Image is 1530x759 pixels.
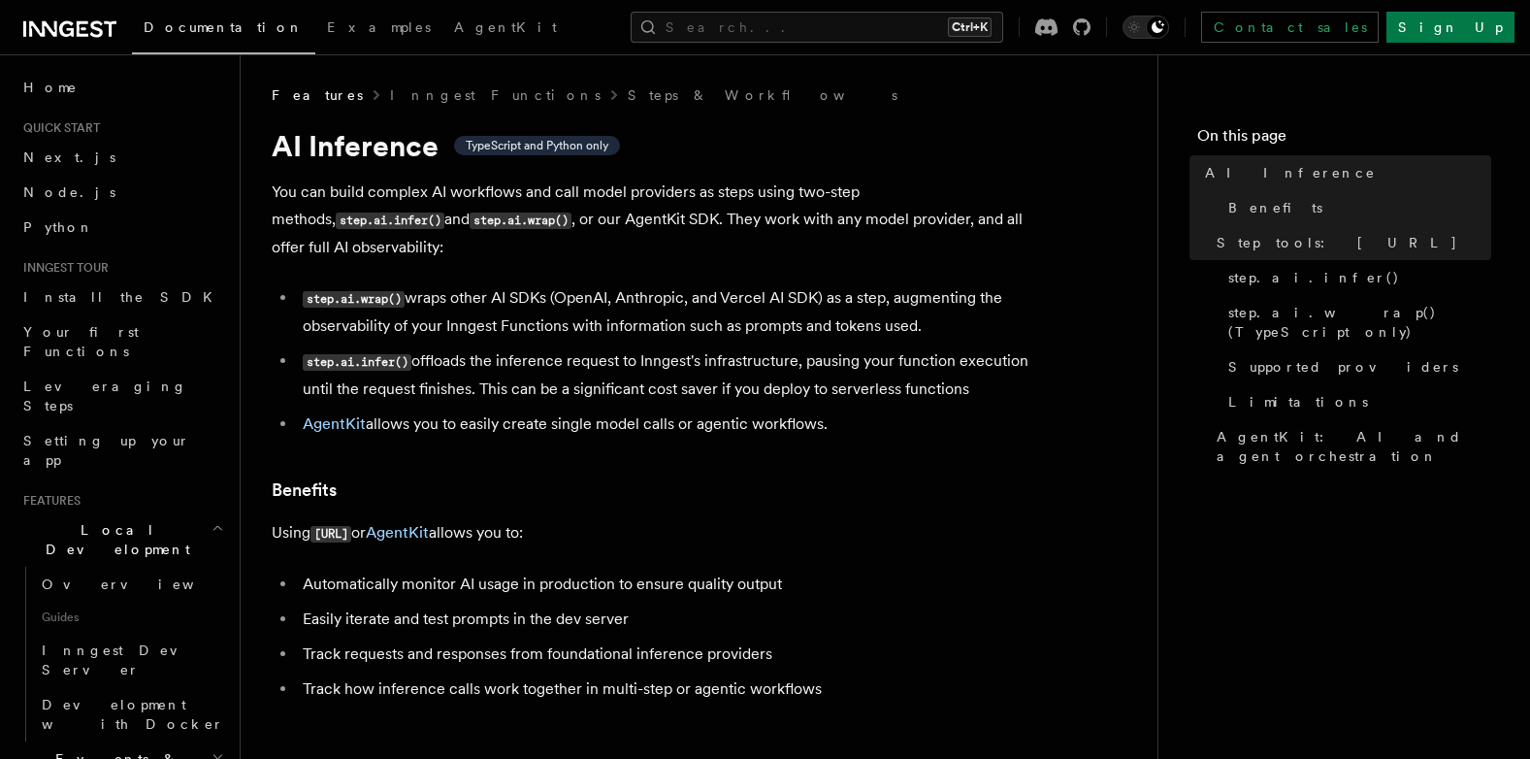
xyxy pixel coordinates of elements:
[1228,303,1491,342] span: step.ai.wrap() (TypeScript only)
[1201,12,1379,43] a: Contact sales
[23,324,139,359] span: Your first Functions
[272,519,1048,547] p: Using or allows you to:
[1228,392,1368,412] span: Limitations
[1228,198,1322,217] span: Benefits
[16,369,228,423] a: Leveraging Steps
[297,641,1048,668] li: Track requests and responses from foundational inference providers
[16,260,109,276] span: Inngest tour
[297,571,1048,598] li: Automatically monitor AI usage in production to ensure quality output
[16,423,228,478] a: Setting up your app
[42,643,208,677] span: Inngest Dev Server
[366,523,429,542] a: AgentKit
[327,19,431,35] span: Examples
[16,280,228,314] a: Install the SDK
[16,314,228,369] a: Your first Functions
[16,512,228,567] button: Local Development
[42,697,224,732] span: Development with Docker
[23,184,115,200] span: Node.js
[1221,295,1491,349] a: step.ai.wrap() (TypeScript only)
[948,17,992,37] kbd: Ctrl+K
[16,567,228,742] div: Local Development
[272,85,363,105] span: Features
[1228,268,1400,287] span: step.ai.infer()
[1123,16,1169,39] button: Toggle dark mode
[42,577,242,592] span: Overview
[466,138,608,153] span: TypeScript and Python only
[303,414,366,433] a: AgentKit
[16,70,228,105] a: Home
[16,520,212,559] span: Local Development
[303,354,411,371] code: step.ai.infer()
[272,179,1048,261] p: You can build complex AI workflows and call model providers as steps using two-step methods, and ...
[1221,190,1491,225] a: Benefits
[23,433,190,468] span: Setting up your app
[628,85,897,105] a: Steps & Workflows
[1209,225,1491,260] a: Step tools: [URL]
[1221,349,1491,384] a: Supported providers
[272,128,1048,163] h1: AI Inference
[631,12,1003,43] button: Search...Ctrl+K
[16,210,228,245] a: Python
[1228,357,1458,377] span: Supported providers
[16,120,100,136] span: Quick start
[34,567,228,602] a: Overview
[297,676,1048,703] li: Track how inference calls work together in multi-step or agentic workflows
[144,19,304,35] span: Documentation
[1217,427,1491,466] span: AgentKit: AI and agent orchestration
[16,175,228,210] a: Node.js
[1209,419,1491,474] a: AgentKit: AI and agent orchestration
[390,85,601,105] a: Inngest Functions
[454,19,557,35] span: AgentKit
[34,602,228,633] span: Guides
[16,493,81,509] span: Features
[272,477,337,504] a: Benefits
[23,149,115,165] span: Next.js
[1386,12,1514,43] a: Sign Up
[23,78,78,97] span: Home
[23,219,94,235] span: Python
[1197,155,1491,190] a: AI Inference
[23,289,224,305] span: Install the SDK
[297,347,1048,403] li: offloads the inference request to Inngest's infrastructure, pausing your function execution until...
[297,284,1048,340] li: wraps other AI SDKs (OpenAI, Anthropic, and Vercel AI SDK) as a step, augmenting the observabilit...
[297,606,1048,633] li: Easily iterate and test prompts in the dev server
[315,6,442,52] a: Examples
[303,291,405,308] code: step.ai.wrap()
[1221,384,1491,419] a: Limitations
[310,526,351,543] code: [URL]
[23,379,187,413] span: Leveraging Steps
[336,213,444,229] code: step.ai.infer()
[442,6,569,52] a: AgentKit
[16,140,228,175] a: Next.js
[34,633,228,687] a: Inngest Dev Server
[1197,124,1491,155] h4: On this page
[297,411,1048,438] li: allows you to easily create single model calls or agentic workflows.
[1221,260,1491,295] a: step.ai.infer()
[470,213,571,229] code: step.ai.wrap()
[34,687,228,742] a: Development with Docker
[132,6,315,54] a: Documentation
[1217,233,1458,252] span: Step tools: [URL]
[1205,163,1376,182] span: AI Inference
